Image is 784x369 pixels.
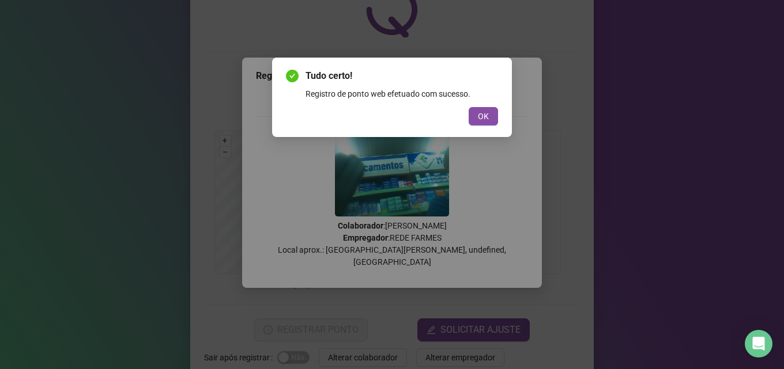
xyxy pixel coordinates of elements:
span: check-circle [286,70,299,82]
div: Open Intercom Messenger [745,330,772,357]
span: OK [478,110,489,123]
span: Tudo certo! [306,69,498,83]
div: Registro de ponto web efetuado com sucesso. [306,88,498,100]
button: OK [469,107,498,125]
